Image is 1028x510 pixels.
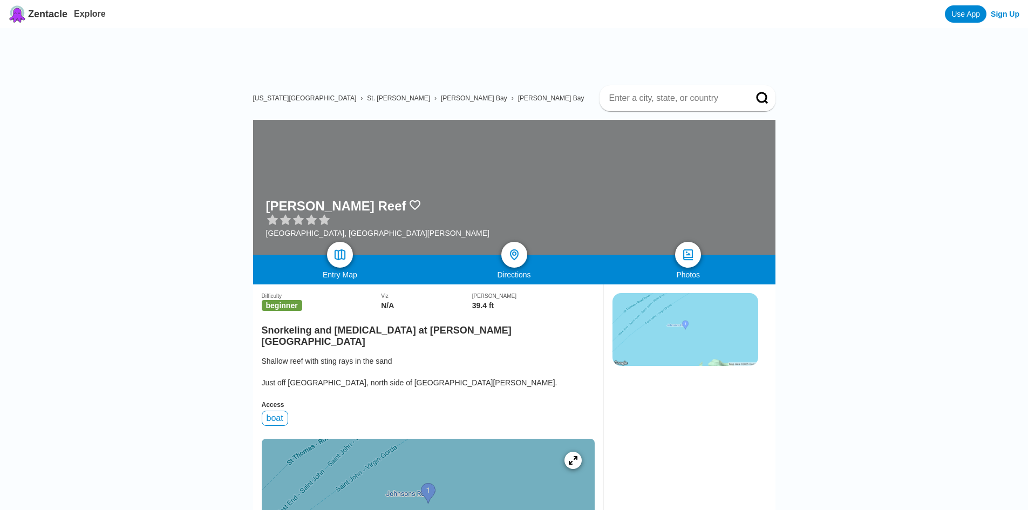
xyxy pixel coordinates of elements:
[253,270,427,279] div: Entry Map
[262,401,595,409] div: Access
[601,270,775,279] div: Photos
[333,248,346,261] img: map
[675,242,701,268] a: photos
[945,5,986,23] a: Use App
[262,318,595,348] h2: Snorkeling and [MEDICAL_DATA] at [PERSON_NAME][GEOGRAPHIC_DATA]
[9,5,26,23] img: Zentacle logo
[327,242,353,268] a: map
[381,293,472,299] div: Viz
[74,9,106,18] a: Explore
[262,293,382,299] div: Difficulty
[682,248,695,261] img: photos
[262,356,595,388] div: Shallow reef with sting rays in the sand Just off [GEOGRAPHIC_DATA], north side of [GEOGRAPHIC_DA...
[608,93,741,104] input: Enter a city, state, or country
[472,293,595,299] div: [PERSON_NAME]
[472,301,595,310] div: 39.4 ft
[367,94,430,102] a: St. [PERSON_NAME]
[262,300,302,311] span: beginner
[991,10,1019,18] a: Sign Up
[9,5,67,23] a: Zentacle logoZentacle
[427,270,601,279] div: Directions
[612,293,758,366] img: staticmap
[266,229,489,237] div: [GEOGRAPHIC_DATA], [GEOGRAPHIC_DATA][PERSON_NAME]
[518,94,584,102] a: [PERSON_NAME] Bay
[512,94,514,102] span: ›
[381,301,472,310] div: N/A
[360,94,363,102] span: ›
[253,94,357,102] a: [US_STATE][GEOGRAPHIC_DATA]
[508,248,521,261] img: directions
[266,199,406,214] h1: [PERSON_NAME] Reef
[262,28,775,77] iframe: Advertisement
[434,94,437,102] span: ›
[262,411,288,426] div: boat
[28,9,67,20] span: Zentacle
[441,94,507,102] a: [PERSON_NAME] Bay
